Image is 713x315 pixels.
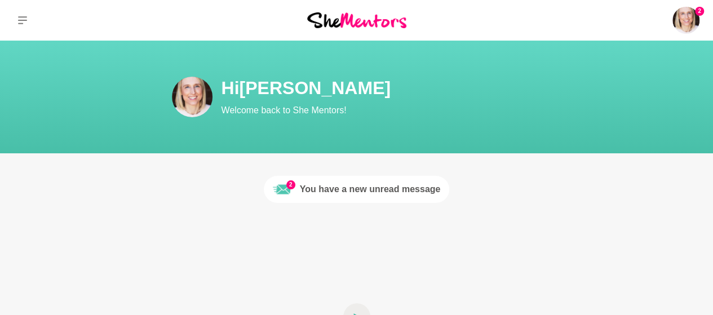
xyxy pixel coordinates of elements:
img: Emily Burnham [672,7,699,34]
p: Welcome back to She Mentors! [222,104,627,117]
span: 2 [286,180,295,189]
img: She Mentors Logo [307,12,406,28]
span: 2 [695,7,704,16]
h1: Hi [PERSON_NAME] [222,77,627,99]
a: 2Unread messageYou have a new unread message [264,176,450,203]
a: Emily Burnham2 [672,7,699,34]
div: You have a new unread message [300,183,441,196]
img: Emily Burnham [172,77,212,117]
img: Unread message [273,180,291,198]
